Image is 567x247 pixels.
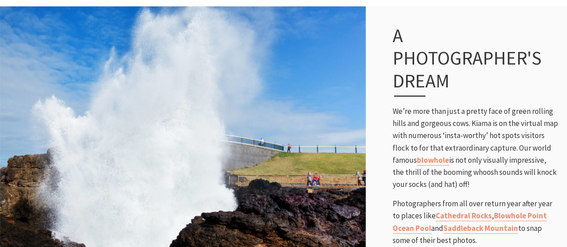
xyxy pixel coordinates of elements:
a: Saddleback Mountain [443,223,518,234]
h3: A photographer's dream [393,24,541,96]
a: blowhole [417,155,449,165]
p: Photographers from all over return year after year to places like , and to snap some of their bes... [393,198,558,247]
p: We’re more than just a pretty face of green rolling hills and gorgeous cows. Kiama is on the virt... [393,105,558,191]
a: Cathedral Rocks [436,211,492,221]
a: Blowhole Point Ocean Pool [393,211,547,233]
